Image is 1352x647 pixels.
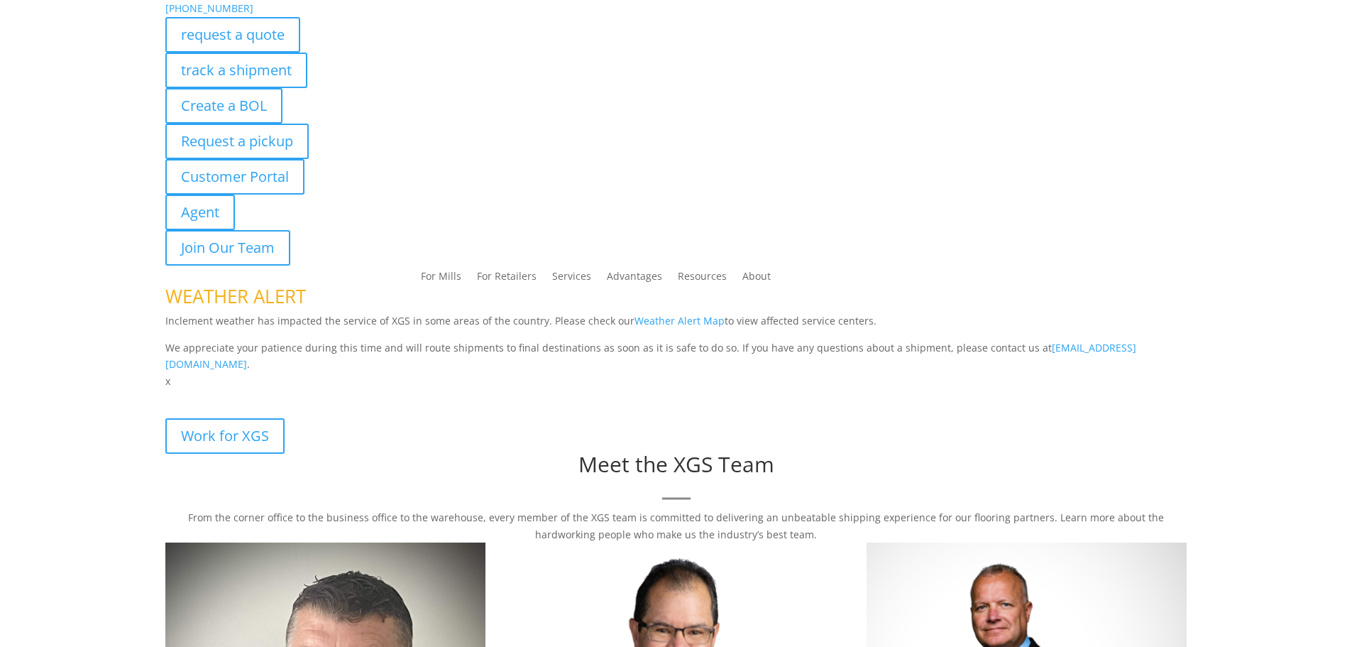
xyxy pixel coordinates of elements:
[165,283,306,309] span: WEATHER ALERT
[165,1,253,15] a: [PHONE_NUMBER]
[742,271,771,287] a: About
[421,271,461,287] a: For Mills
[165,17,300,53] a: request a quote
[552,271,591,287] a: Services
[165,195,235,230] a: Agent
[165,53,307,88] a: track a shipment
[165,312,1187,339] p: Inclement weather has impacted the service of XGS in some areas of the country. Please check our ...
[165,230,290,266] a: Join Our Team
[165,373,1187,390] p: x
[165,509,1187,543] p: From the corner office to the business office to the warehouse, every member of the XGS team is c...
[634,314,725,327] a: Weather Alert Map
[165,390,1187,418] h1: Our Team. Your Partners.
[477,271,537,287] a: For Retailers
[607,271,662,287] a: Advantages
[165,418,285,454] a: Work for XGS
[165,88,282,124] a: Create a BOL
[165,124,309,159] a: Request a pickup
[165,159,304,195] a: Customer Portal
[165,454,1187,482] h1: Meet the XGS Team
[165,339,1187,374] p: We appreciate your patience during this time and will route shipments to final destinations as so...
[678,271,727,287] a: Resources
